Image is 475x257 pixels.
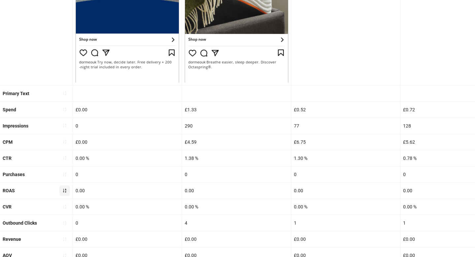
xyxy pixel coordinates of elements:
div: 290 [182,118,291,134]
b: Purchases [3,172,25,177]
div: 0 [73,118,182,134]
div: 1.38 % [182,150,291,166]
div: 4 [182,215,291,231]
div: 0 [182,166,291,182]
div: 0 [291,166,400,182]
b: ROAS [3,188,15,193]
b: Revenue [3,237,21,242]
span: sort-ascending [62,156,67,160]
b: Spend [3,107,16,112]
div: 0 [73,215,182,231]
b: Primary Text [3,91,29,96]
div: £0.00 [73,134,182,150]
b: Impressions [3,123,28,128]
div: 0.00 % [291,199,400,215]
b: CVR [3,204,12,209]
div: 0.00 [73,183,182,199]
b: CPM [3,139,13,145]
div: 1.30 % [291,150,400,166]
b: Outbound Clicks [3,220,37,226]
span: sort-ascending [62,123,67,128]
span: sort-ascending [62,237,67,241]
div: £0.00 [182,231,291,247]
span: sort-ascending [62,172,67,177]
div: £0.00 [291,231,400,247]
div: £6.75 [291,134,400,150]
div: 1 [291,215,400,231]
div: £1.33 [182,102,291,118]
span: sort-ascending [62,107,67,112]
div: 0.00 [291,183,400,199]
div: 0.00 % [73,150,182,166]
span: sort-ascending [62,91,67,95]
div: £0.00 [73,231,182,247]
div: 0 [73,166,182,182]
b: CTR [3,156,12,161]
div: £4.59 [182,134,291,150]
div: 0.00 [182,183,291,199]
div: £0.52 [291,102,400,118]
span: sort-ascending [62,204,67,209]
div: 0.00 % [73,199,182,215]
div: £0.00 [73,102,182,118]
span: sort-ascending [62,139,67,144]
span: sort-ascending [62,188,67,193]
div: 77 [291,118,400,134]
span: sort-ascending [62,221,67,225]
div: 0.00 % [182,199,291,215]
